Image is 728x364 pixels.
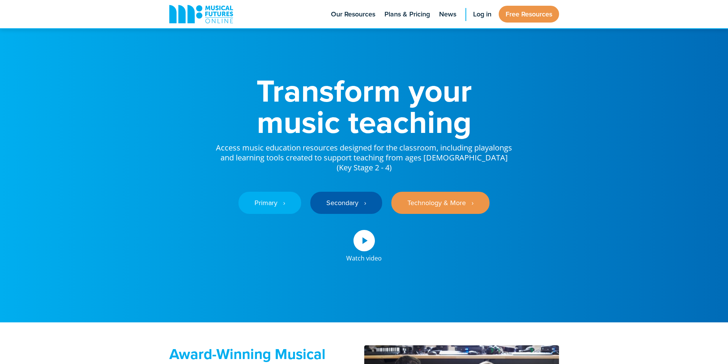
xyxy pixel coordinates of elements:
p: Access music education resources designed for the classroom, including playalongs and learning to... [215,138,513,173]
a: Technology & More ‎‏‏‎ ‎ › [391,192,490,214]
a: Free Resources [499,6,559,23]
div: Watch video [346,251,382,261]
span: Plans & Pricing [384,9,430,19]
span: News [439,9,456,19]
span: Log in [473,9,491,19]
span: Our Resources [331,9,375,19]
h1: Transform your music teaching [215,75,513,138]
a: Secondary ‎‏‏‎ ‎ › [310,192,382,214]
a: Primary ‎‏‏‎ ‎ › [238,192,301,214]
